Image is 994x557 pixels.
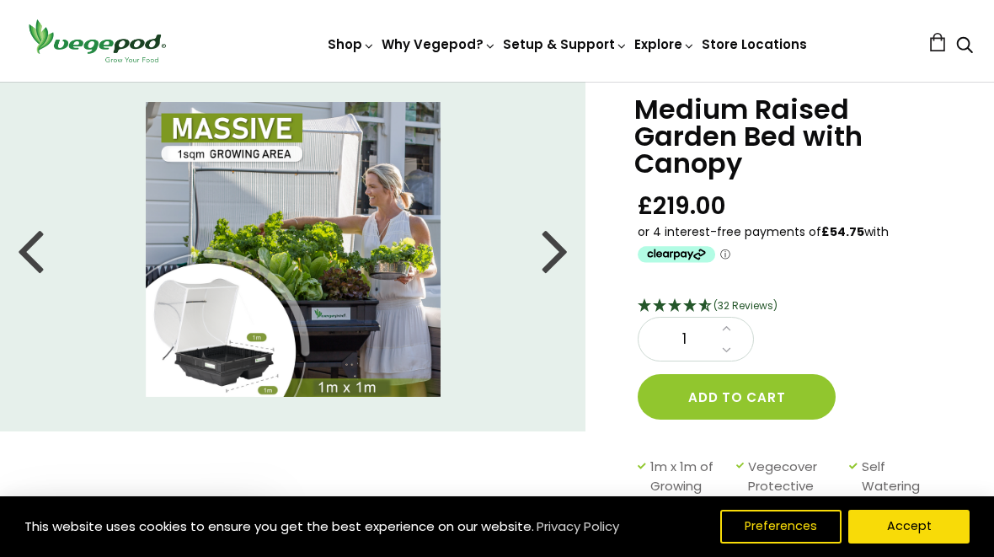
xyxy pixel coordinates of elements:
[717,318,736,340] a: Increase quantity by 1
[956,38,973,56] a: Search
[655,329,713,351] span: 1
[382,35,496,53] a: Why Vegepod?
[634,35,695,53] a: Explore
[328,35,375,53] a: Shop
[702,35,807,53] a: Store Locations
[638,190,726,222] span: £219.00
[638,296,952,318] div: 4.66 Stars - 32 Reviews
[21,17,173,65] img: Vegepod
[534,511,622,542] a: Privacy Policy (opens in a new tab)
[24,517,534,535] span: This website uses cookies to ensure you get the best experience on our website.
[862,458,943,515] span: Self Watering Wicking Beds
[717,340,736,362] a: Decrease quantity by 1
[848,510,970,544] button: Accept
[146,102,441,397] img: Medium Raised Garden Bed with Canopy
[503,35,628,53] a: Setup & Support
[634,96,952,177] h1: Medium Raised Garden Bed with Canopy
[748,458,841,515] span: Vegecover Protective Canopy
[650,458,728,515] span: 1m x 1m of Growing Space
[713,298,778,313] span: 4.66 Stars - 32 Reviews
[638,374,836,420] button: Add to cart
[720,510,842,544] button: Preferences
